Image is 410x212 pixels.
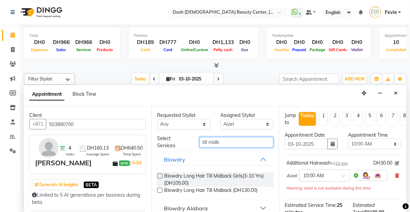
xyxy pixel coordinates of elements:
[385,9,397,16] span: Fevie
[327,47,349,52] span: Gift Cards
[121,145,143,152] span: DH640.50
[162,47,174,52] span: Card
[28,76,52,81] span: Filter Stylist
[87,145,109,152] span: DH160.13
[286,186,371,191] small: Warning: Aizel is not available during this time
[73,39,95,46] div: DH966
[331,161,348,166] small: for
[280,74,339,84] input: Search Appointment
[395,161,399,165] i: Edit price
[308,47,327,52] span: Package
[50,39,73,46] div: DH966
[291,39,308,46] div: DH0
[55,47,68,52] span: Sales
[240,47,250,52] span: Due
[29,39,50,46] div: DH0
[32,192,143,206] div: Limited to 5 AI generations per business during beta.
[385,47,408,52] span: Completed
[400,112,409,126] li: 8
[369,6,381,18] img: Fevie
[152,135,194,149] div: Select Services
[179,47,210,52] span: Online/Custom
[39,138,59,158] img: avatar
[164,172,268,187] span: Blowdry Long Hair Till Midback Girls(3-10 Yrs) (DH105.00)
[349,39,365,46] div: DH0
[131,158,143,167] a: Add
[385,39,408,46] div: 10
[285,132,338,139] div: Appointment Date
[365,112,374,126] li: 5
[75,47,93,52] span: Services
[86,152,109,157] span: Average Spent
[391,88,401,99] button: Close
[134,39,157,46] div: DH189
[331,112,340,126] li: 2
[164,187,258,195] span: Blowdry Long Hair Till Midback (DH130.00)
[29,112,146,119] div: Client
[377,112,386,126] li: 6
[84,182,99,188] span: BETA
[285,112,296,126] div: Jump to
[29,47,50,52] span: Expenses
[160,153,271,166] button: Blowdry
[132,74,149,84] span: Today
[237,39,253,46] div: DH0
[335,161,348,166] span: 25 min
[327,39,349,46] div: DH0
[66,152,74,157] span: Visits
[179,39,210,46] div: DH0
[210,39,237,46] div: DH1,133
[286,160,348,167] div: Additional Hairwash
[272,39,291,46] div: DH0
[123,152,141,157] span: Total Spent
[285,139,328,149] input: yyyy-mm-dd
[177,74,211,84] input: 2025-10-03
[29,88,64,101] span: Appointment
[350,47,365,52] span: Wallet
[362,171,370,180] img: Hairdresser.png
[33,180,80,190] button: Generate AI Insights
[354,112,363,126] li: 4
[286,172,297,179] span: Aizel
[68,145,71,152] span: 4
[157,39,179,46] div: DH777
[212,47,235,52] span: Petty cash
[345,76,365,81] span: ADD NEW
[73,91,96,97] span: Block Time
[389,112,397,126] li: 7
[164,155,186,164] div: Blowdry
[165,76,177,81] span: Fri
[308,39,327,46] div: DH0
[95,47,115,52] span: Products
[95,39,115,46] div: DH0
[29,119,46,130] button: +971
[374,160,393,167] span: DH30.00
[35,158,92,168] div: [PERSON_NAME]
[348,132,401,139] div: Appointment Time
[319,112,328,126] li: 1
[129,158,143,167] span: |
[134,33,253,39] div: Finance
[200,137,274,148] input: Search by service name
[46,119,146,130] input: Search by Name/Mobile/Email/Code
[139,47,152,52] span: Cash
[272,33,365,39] div: Redemption
[272,47,291,52] span: Voucher
[29,33,115,39] div: Total
[291,47,308,52] span: Prepaid
[220,112,273,119] div: Assigned Stylist
[17,3,64,22] img: logo
[157,112,210,119] div: Requested Stylist
[374,171,382,180] img: Interior.png
[285,202,337,208] span: Estimated Service Time:
[119,161,129,166] span: DH0
[300,112,315,119] div: Today
[342,112,351,126] li: 3
[343,74,367,84] button: ADD NEW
